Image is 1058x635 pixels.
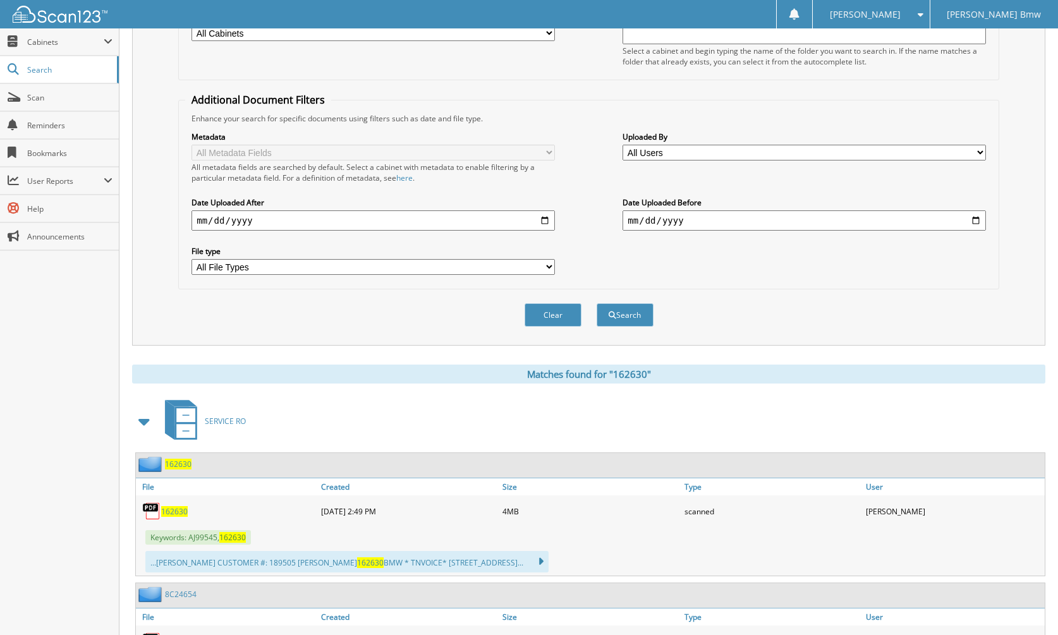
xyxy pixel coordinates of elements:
[145,530,251,545] span: Keywords: AJ99545,
[525,303,581,327] button: Clear
[192,210,554,231] input: start
[863,499,1045,524] div: [PERSON_NAME]
[681,478,863,495] a: Type
[27,37,104,47] span: Cabinets
[161,506,188,517] a: 162630
[623,210,985,231] input: end
[623,45,985,67] div: Select a cabinet and begin typing the name of the folder you want to search in. If the name match...
[157,396,246,446] a: SERVICE RO
[185,113,992,124] div: Enhance your search for specific documents using filters such as date and file type.
[142,502,161,521] img: PDF.png
[27,231,112,242] span: Announcements
[192,162,554,183] div: All metadata fields are searched by default. Select a cabinet with metadata to enable filtering b...
[165,459,192,469] a: 162630
[396,172,413,183] a: here
[185,93,331,107] legend: Additional Document Filters
[947,11,1041,18] span: [PERSON_NAME] Bmw
[138,456,165,472] img: folder2.png
[27,120,112,131] span: Reminders
[205,416,246,426] span: SERVICE RO
[27,176,104,186] span: User Reports
[681,608,863,626] a: Type
[357,557,384,568] span: 162630
[318,608,500,626] a: Created
[192,197,554,208] label: Date Uploaded After
[499,608,681,626] a: Size
[995,574,1058,635] iframe: Chat Widget
[13,6,107,23] img: scan123-logo-white.svg
[27,64,111,75] span: Search
[145,551,549,572] div: ...[PERSON_NAME] CUSTOMER #: 189505 [PERSON_NAME] BMW * TNVOICE* [STREET_ADDRESS]...
[165,589,197,600] a: 8C24654
[681,499,863,524] div: scanned
[830,11,901,18] span: [PERSON_NAME]
[318,478,500,495] a: Created
[863,478,1045,495] a: User
[138,586,165,602] img: folder2.png
[597,303,654,327] button: Search
[136,608,318,626] a: File
[27,203,112,214] span: Help
[27,92,112,103] span: Scan
[219,532,246,543] span: 162630
[132,365,1045,384] div: Matches found for "162630"
[192,131,554,142] label: Metadata
[318,499,500,524] div: [DATE] 2:49 PM
[136,478,318,495] a: File
[623,131,985,142] label: Uploaded By
[499,499,681,524] div: 4MB
[192,246,554,257] label: File type
[27,148,112,159] span: Bookmarks
[863,608,1045,626] a: User
[499,478,681,495] a: Size
[623,197,985,208] label: Date Uploaded Before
